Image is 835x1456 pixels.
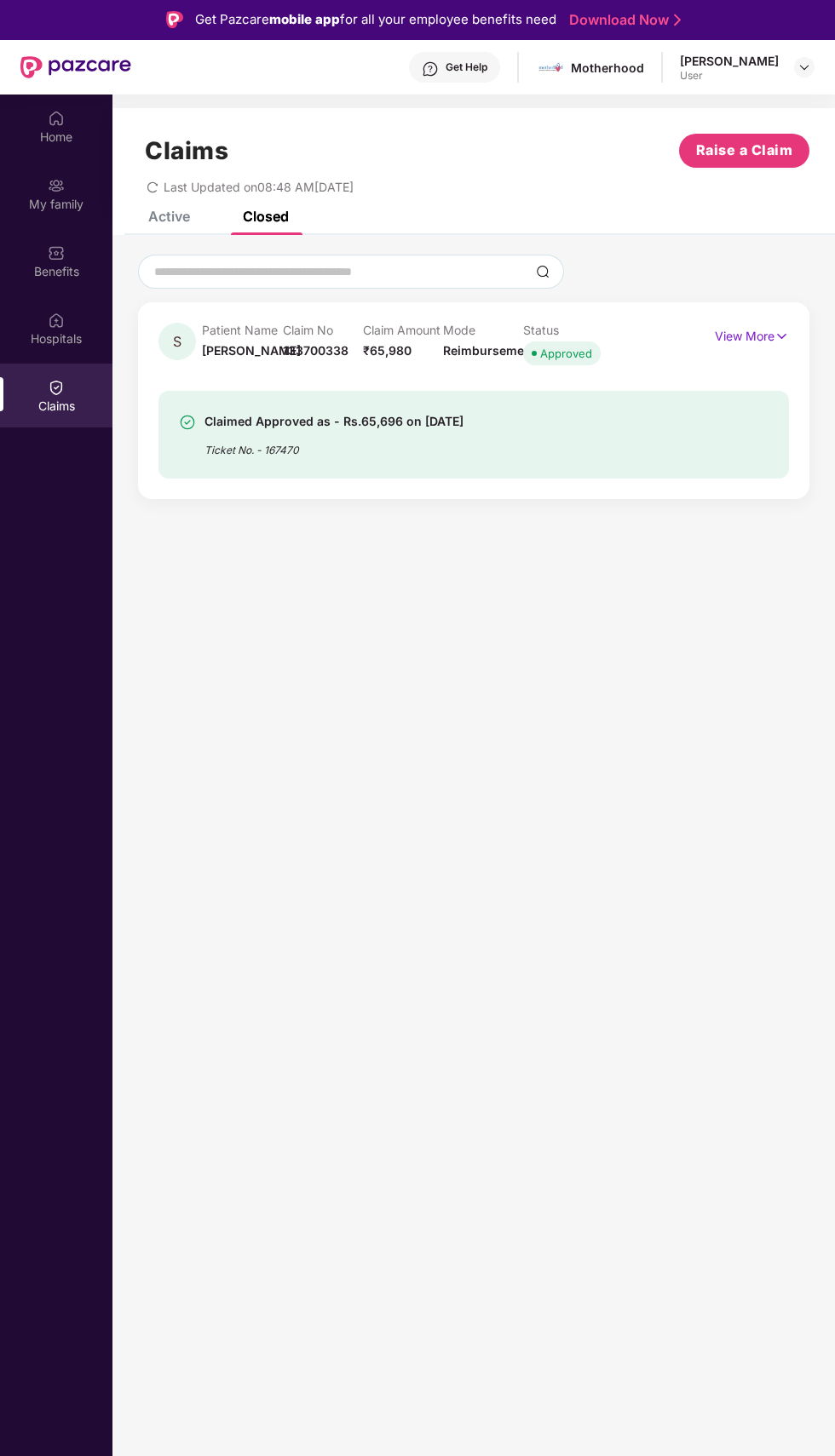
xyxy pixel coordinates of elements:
div: Ticket No. - 167470 [204,432,464,458]
img: Stroke [674,11,681,29]
p: Mode [443,323,523,337]
p: View More [715,323,789,346]
img: svg+xml;base64,PHN2ZyBpZD0iU2VhcmNoLTMyeDMyIiB4bWxucz0iaHR0cDovL3d3dy53My5vcmcvMjAwMC9zdmciIHdpZH... [536,265,550,278]
img: svg+xml;base64,PHN2ZyBpZD0iU3VjY2Vzcy0zMngzMiIgeG1sbnM9Imh0dHA6Ly93d3cudzMub3JnLzIwMDAvc3ZnIiB3aW... [179,414,196,431]
span: Reimbursement [443,343,536,358]
div: User [680,69,779,83]
h1: Claims [145,136,228,165]
img: svg+xml;base64,PHN2ZyBpZD0iQ2xhaW0iIHhtbG5zPSJodHRwOi8vd3d3LnczLm9yZy8yMDAwL3N2ZyIgd2lkdGg9IjIwIi... [48,379,65,396]
span: ₹65,980 [363,343,412,358]
div: Active [148,208,190,225]
p: Claim No [283,323,363,337]
p: Status [523,323,603,337]
span: 133700338 [283,343,348,358]
button: Raise a Claim [679,134,809,168]
span: [PERSON_NAME] [202,343,301,358]
div: Get Pazcare for all your employee benefits need [195,9,556,30]
strong: mobile app [269,11,340,27]
div: [PERSON_NAME] [680,53,779,69]
img: svg+xml;base64,PHN2ZyB4bWxucz0iaHR0cDovL3d3dy53My5vcmcvMjAwMC9zdmciIHdpZHRoPSIxNyIgaGVpZ2h0PSIxNy... [775,327,789,346]
div: Get Help [446,60,487,74]
div: Motherhood [571,60,644,76]
img: Logo [166,11,183,28]
img: svg+xml;base64,PHN2ZyBpZD0iRHJvcGRvd24tMzJ4MzIiIHhtbG5zPSJodHRwOi8vd3d3LnczLm9yZy8yMDAwL3N2ZyIgd2... [798,60,811,74]
a: Download Now [569,11,676,29]
span: Last Updated on 08:48 AM[DATE] [164,180,354,194]
div: Approved [540,345,592,362]
p: Patient Name [202,323,282,337]
img: svg+xml;base64,PHN2ZyB3aWR0aD0iMjAiIGhlaWdodD0iMjAiIHZpZXdCb3g9IjAgMCAyMCAyMCIgZmlsbD0ibm9uZSIgeG... [48,177,65,194]
div: Closed [243,208,289,225]
span: Raise a Claim [696,140,793,161]
span: redo [147,180,158,194]
img: svg+xml;base64,PHN2ZyBpZD0iSGVscC0zMngzMiIgeG1sbnM9Imh0dHA6Ly93d3cudzMub3JnLzIwMDAvc3ZnIiB3aWR0aD... [422,60,439,77]
img: motherhood%20_%20logo.png [538,55,563,80]
div: Claimed Approved as - Rs.65,696 on [DATE] [204,411,464,432]
img: svg+xml;base64,PHN2ZyBpZD0iQmVuZWZpdHMiIHhtbG5zPSJodHRwOi8vd3d3LnczLm9yZy8yMDAwL3N2ZyIgd2lkdGg9Ij... [48,244,65,261]
p: Claim Amount [363,323,443,337]
img: svg+xml;base64,PHN2ZyBpZD0iSG9tZSIgeG1sbnM9Imh0dHA6Ly93d3cudzMub3JnLzIwMDAvc3ZnIiB3aWR0aD0iMjAiIG... [48,110,65,127]
img: svg+xml;base64,PHN2ZyBpZD0iSG9zcGl0YWxzIiB4bWxucz0iaHR0cDovL3d3dy53My5vcmcvMjAwMC9zdmciIHdpZHRoPS... [48,312,65,329]
img: New Pazcare Logo [20,56,131,78]
span: S [173,335,181,349]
